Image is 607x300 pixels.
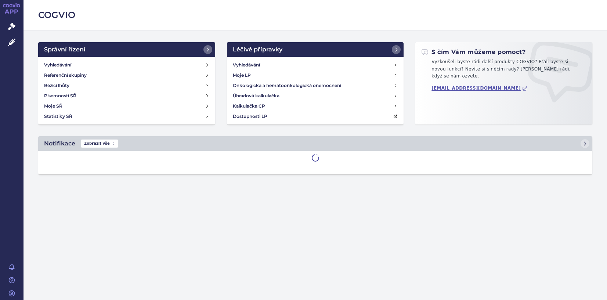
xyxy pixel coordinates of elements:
[421,48,525,56] h2: S čím Vám můžeme pomoct?
[421,58,586,83] p: Vyzkoušeli byste rádi další produkty COGVIO? Přáli byste si novou funkci? Nevíte si s něčím rady?...
[233,45,282,54] h2: Léčivé přípravky
[233,72,251,79] h4: Moje LP
[44,92,76,100] h4: Písemnosti SŘ
[230,80,401,91] a: Onkologická a hematoonkologická onemocnění
[41,91,212,101] a: Písemnosti SŘ
[44,113,72,120] h4: Statistiky SŘ
[81,140,118,148] span: Zobrazit vše
[230,91,401,101] a: Úhradová kalkulačka
[230,60,401,70] a: Vyhledávání
[41,60,212,70] a: Vyhledávání
[233,61,260,69] h4: Vyhledávání
[233,92,279,100] h4: Úhradová kalkulačka
[41,80,212,91] a: Běžící lhůty
[233,113,267,120] h4: Dostupnosti LP
[230,111,401,122] a: Dostupnosti LP
[38,42,215,57] a: Správní řízení
[44,82,69,89] h4: Běžící lhůty
[233,82,341,89] h4: Onkologická a hematoonkologická onemocnění
[227,42,404,57] a: Léčivé přípravky
[233,102,265,110] h4: Kalkulačka CP
[38,9,592,21] h2: COGVIO
[41,101,212,111] a: Moje SŘ
[41,70,212,80] a: Referenční skupiny
[38,136,592,151] a: NotifikaceZobrazit vše
[44,45,86,54] h2: Správní řízení
[41,111,212,122] a: Statistiky SŘ
[431,86,527,91] a: [EMAIL_ADDRESS][DOMAIN_NAME]
[44,139,75,148] h2: Notifikace
[230,101,401,111] a: Kalkulačka CP
[44,72,87,79] h4: Referenční skupiny
[44,102,62,110] h4: Moje SŘ
[44,61,71,69] h4: Vyhledávání
[230,70,401,80] a: Moje LP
